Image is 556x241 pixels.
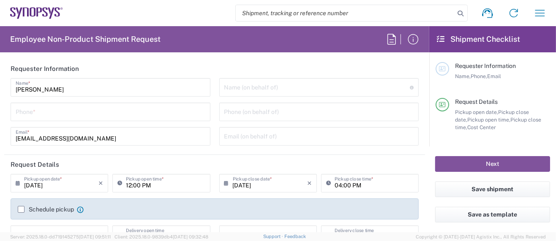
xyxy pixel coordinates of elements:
[173,234,208,239] span: [DATE] 09:32:48
[263,234,284,239] a: Support
[18,206,74,213] label: Schedule pickup
[79,234,111,239] span: [DATE] 09:51:11
[11,65,79,73] h2: Requester Information
[467,124,496,130] span: Cost Center
[435,156,550,172] button: Next
[98,176,103,190] i: ×
[435,181,550,197] button: Save shipment
[236,5,455,21] input: Shipment, tracking or reference number
[435,207,550,222] button: Save as template
[307,176,312,190] i: ×
[487,73,501,79] span: Email
[114,234,208,239] span: Client: 2025.18.0-9839db4
[471,73,487,79] span: Phone,
[467,116,510,123] span: Pickup open time,
[11,160,59,169] h2: Request Details
[10,234,111,239] span: Server: 2025.18.0-dd719145275
[437,34,520,44] h2: Shipment Checklist
[455,109,498,115] span: Pickup open date,
[416,233,546,241] span: Copyright © [DATE]-[DATE] Agistix Inc., All Rights Reserved
[284,234,306,239] a: Feedback
[10,34,161,44] h2: Employee Non-Product Shipment Request
[455,62,516,69] span: Requester Information
[455,73,471,79] span: Name,
[455,98,498,105] span: Request Details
